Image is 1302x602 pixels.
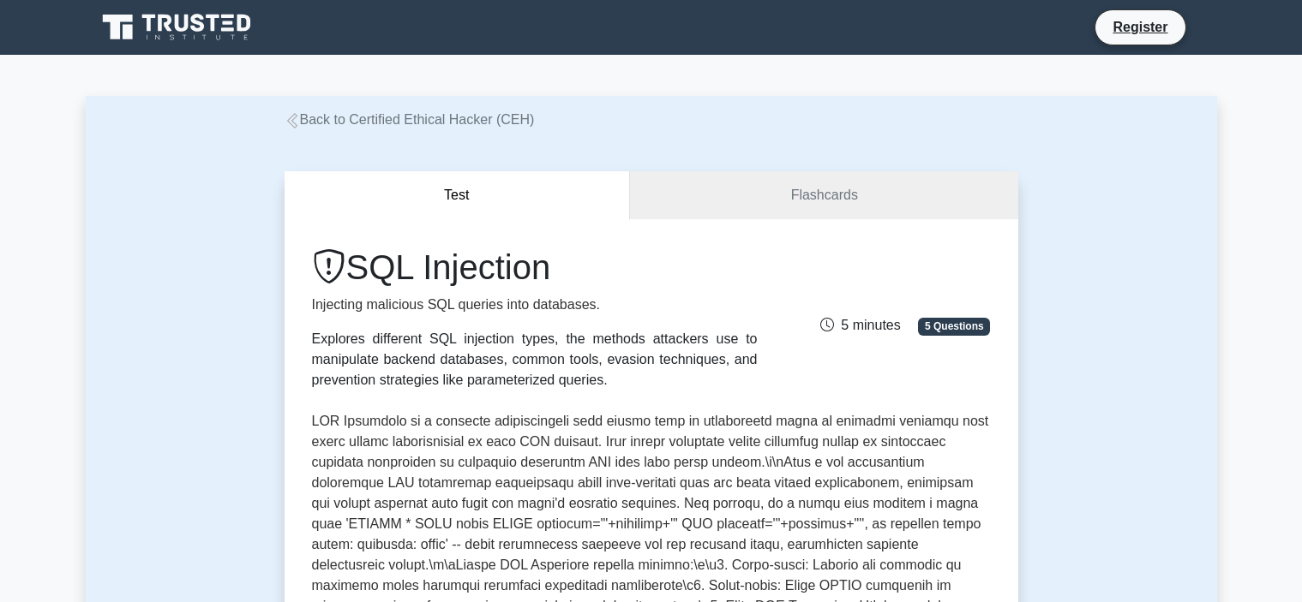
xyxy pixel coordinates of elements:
[820,318,900,332] span: 5 minutes
[312,295,758,315] p: Injecting malicious SQL queries into databases.
[285,171,631,220] button: Test
[285,112,535,127] a: Back to Certified Ethical Hacker (CEH)
[918,318,990,335] span: 5 Questions
[1102,16,1178,38] a: Register
[312,329,758,390] div: Explores different SQL injection types, the methods attackers use to manipulate backend databases...
[312,247,758,288] h1: SQL Injection
[630,171,1017,220] a: Flashcards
